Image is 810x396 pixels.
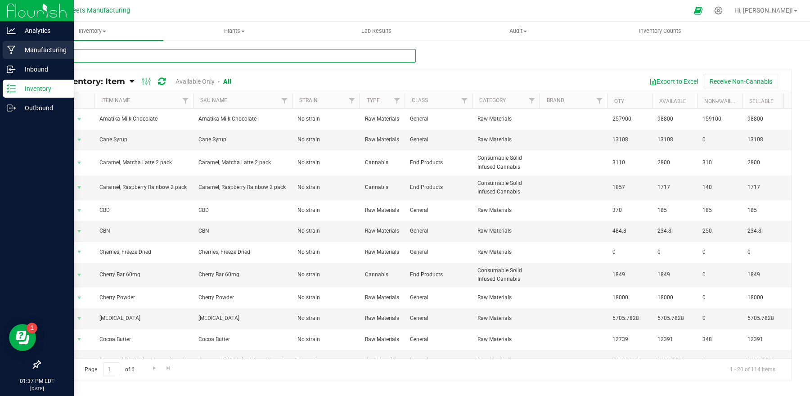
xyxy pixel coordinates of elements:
span: Cherries, Freeze Dried [99,248,188,256]
inline-svg: Inventory [7,84,16,93]
span: Raw Materials [365,206,399,215]
span: 0 [702,314,737,323]
span: End Products [410,183,467,192]
span: Cherry Powder [198,293,287,302]
a: Lab Results [306,22,447,40]
span: No strain [297,356,354,364]
span: Page of 6 [77,362,142,376]
span: 117331.42 [657,356,692,364]
span: Raw Materials [477,206,534,215]
span: 257900 [612,115,647,123]
span: select [74,312,85,325]
span: Cherry Bar 60mg [198,270,287,279]
span: General [410,206,467,215]
span: Cherry Powder [99,293,188,302]
span: No strain [297,335,354,344]
span: 117331.42 [612,356,647,364]
p: Outbound [16,103,70,113]
span: 98800 [657,115,692,123]
span: No strain [297,115,354,123]
span: 234.8 [747,227,782,235]
span: 348 [702,335,737,344]
span: General [410,248,467,256]
span: Raw Materials [477,314,534,323]
input: Search Item Name, Retail Display Name, SKU, Part Number... [40,49,416,63]
span: End Products [410,270,467,279]
a: Strain [299,97,318,103]
span: 2800 [657,158,692,167]
span: select [74,246,85,258]
span: Inventory Counts [627,27,693,35]
span: 3110 [612,158,647,167]
span: 18000 [612,293,647,302]
inline-svg: Outbound [7,103,16,112]
inline-svg: Manufacturing [7,45,16,54]
span: Caramel, Raspberry Rainbow 2 pack [99,183,188,192]
span: select [74,181,85,194]
span: 13108 [747,135,782,144]
span: 13108 [657,135,692,144]
span: select [74,292,85,304]
iframe: Resource center unread badge [27,323,37,333]
a: Filter [345,93,360,108]
span: General [410,293,467,302]
span: Consumable Solid Infused Cannabis [477,179,534,196]
span: 185 [702,206,737,215]
a: Plants [163,22,305,40]
span: 12739 [612,335,647,344]
a: Brand [547,97,564,103]
span: Inventory [22,27,163,35]
span: Raw Materials [477,248,534,256]
span: General [410,115,467,123]
span: 1849 [657,270,692,279]
span: No strain [297,206,354,215]
span: 0 [747,248,782,256]
a: Filter [457,93,472,108]
span: General [410,314,467,323]
span: No strain [297,135,354,144]
span: [MEDICAL_DATA] [198,314,287,323]
a: Item Name [101,97,130,103]
span: 1857 [612,183,647,192]
span: Cannabis [365,270,399,279]
span: Cane Syrup [198,135,287,144]
span: 185 [657,206,692,215]
span: 250 [702,227,737,235]
a: Qty [614,98,624,104]
button: Export to Excel [643,74,704,89]
button: Receive Non-Cannabis [704,74,778,89]
span: 98800 [747,115,782,123]
span: 13108 [612,135,647,144]
span: Caramel, Raspberry Rainbow 2 pack [198,183,287,192]
span: 0 [702,270,737,279]
a: Filter [592,93,607,108]
span: 1849 [612,270,647,279]
span: Raw Materials [365,135,399,144]
a: Inventory [22,22,163,40]
span: 12391 [747,335,782,344]
span: Raw Materials [365,335,399,344]
span: General [410,135,467,144]
span: select [74,333,85,346]
span: General [410,227,467,235]
span: End Products [410,158,467,167]
span: 1717 [657,183,692,192]
span: 0 [702,356,737,364]
span: All Inventory: Item [47,76,125,86]
span: 0 [702,293,737,302]
a: All [223,78,231,85]
span: Raw Materials [477,356,534,364]
span: 117331.42 [747,356,782,364]
span: Hi, [PERSON_NAME]! [734,7,793,14]
span: Raw Materials [365,356,399,364]
span: Lab Results [349,27,404,35]
a: Sellable [749,98,774,104]
span: 234.8 [657,227,692,235]
span: 0 [702,135,737,144]
p: Inbound [16,64,70,75]
span: 370 [612,206,647,215]
span: Cannabis [365,158,399,167]
span: select [74,269,85,281]
span: No strain [297,293,354,302]
span: 185 [747,206,782,215]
